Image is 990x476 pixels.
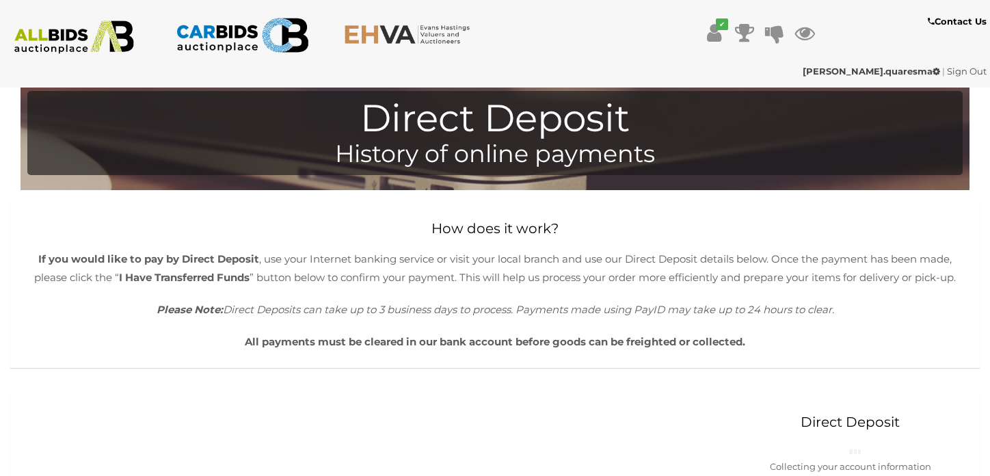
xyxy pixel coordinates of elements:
h4: History of online payments [34,141,956,168]
div: Collecting your account information [742,459,959,475]
a: [PERSON_NAME].quaresma [803,66,942,77]
b: Please Note: [157,303,223,316]
a: ✔ [704,21,725,45]
h2: Direct Deposit [742,414,959,429]
b: Contact Us [928,16,987,27]
h2: How does it work? [14,221,976,236]
h1: Direct Deposit [34,98,956,140]
strong: [PERSON_NAME].quaresma [803,66,940,77]
b: If you would like to pay by Direct Deposit [38,252,259,265]
img: EHVA.com.au [344,24,477,44]
b: I Have Transferred Funds [119,271,250,284]
img: small-loading.gif [850,448,861,455]
img: ALLBIDS.com.au [8,21,141,54]
b: All payments must be cleared in our bank account before goods can be freighted or collected. [245,335,745,348]
p: , use your Internet banking service or visit your local branch and use our Direct Deposit details... [27,250,963,287]
img: CARBIDS.com.au [176,14,309,57]
span: | [942,66,945,77]
a: Contact Us [928,14,990,29]
a: Sign Out [947,66,987,77]
i: Direct Deposits can take up to 3 business days to process. Payments made using PayID may take up ... [157,303,834,316]
i: ✔ [716,18,728,30]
